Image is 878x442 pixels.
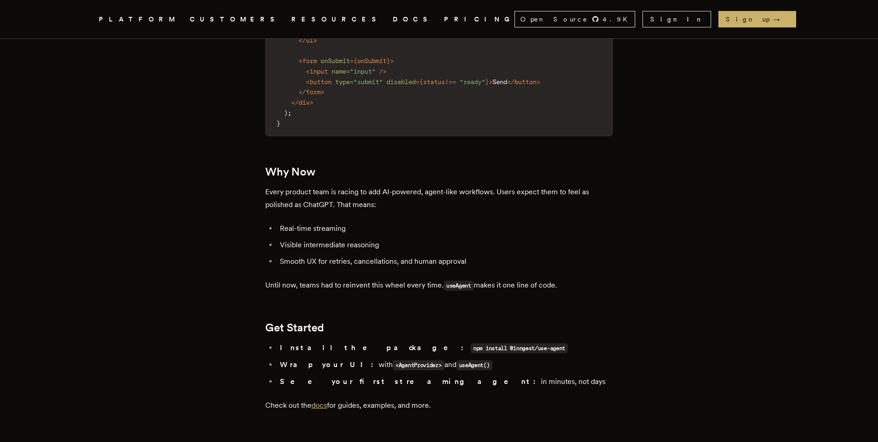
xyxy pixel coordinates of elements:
[321,88,324,96] span: >
[423,78,445,85] span: status
[299,37,306,44] span: </
[280,343,469,352] strong: Install the package:
[277,239,613,251] li: Visible intermediate reasoning
[444,281,474,291] code: useAgent
[514,78,536,85] span: button
[603,15,633,24] span: 4.9 K
[493,78,507,85] span: Send
[265,279,613,292] p: Until now, teams had to reinvent this wheel every time. makes it one line of code.
[265,321,613,334] h2: Get Started
[419,78,423,85] span: {
[353,57,357,64] span: {
[190,14,280,25] a: CUSTOMERS
[393,360,444,370] code: <AgentProvider>
[386,78,416,85] span: disabled
[357,57,386,64] span: onSubmit
[471,343,568,353] code: npm install @inngest/use-agent
[310,68,328,75] span: input
[284,109,288,117] span: )
[277,358,613,372] li: with and
[489,78,493,85] span: >
[288,109,291,117] span: ;
[311,401,327,410] a: docs
[310,99,313,106] span: >
[332,68,346,75] span: name
[306,68,310,75] span: <
[350,57,353,64] span: =
[379,78,383,85] span: "
[485,78,489,85] span: }
[386,57,390,64] span: }
[350,78,353,85] span: =
[302,57,317,64] span: form
[280,360,379,369] strong: Wrap your UI:
[460,78,485,85] span: "ready"
[265,165,613,178] h2: Why Now
[372,68,375,75] span: "
[445,78,456,85] span: !==
[357,78,379,85] span: submit
[299,57,302,64] span: <
[350,68,353,75] span: "
[642,11,711,27] a: Sign In
[507,78,514,85] span: </
[306,37,313,44] span: ul
[346,68,350,75] span: =
[536,78,540,85] span: >
[277,120,280,127] span: }
[335,78,350,85] span: type
[265,399,613,412] p: Check out the for guides, examples, and more.
[379,68,386,75] span: />
[291,99,299,106] span: </
[416,78,419,85] span: =
[277,222,613,235] li: Real-time streaming
[718,11,796,27] a: Sign up
[393,14,433,25] a: DOCS
[520,15,588,24] span: Open Source
[299,88,306,96] span: </
[353,68,372,75] span: input
[444,14,514,25] a: PRICING
[99,14,179,25] button: PLATFORM
[306,78,310,85] span: <
[321,57,350,64] span: onSubmit
[310,78,332,85] span: button
[773,15,789,24] span: →
[390,57,394,64] span: >
[313,37,317,44] span: >
[291,14,382,25] button: RESOURCES
[277,375,613,388] li: in minutes, not days
[277,255,613,268] li: Smooth UX for retries, cancellations, and human approval
[299,99,310,106] span: div
[456,360,493,370] code: useAgent()
[353,78,357,85] span: "
[306,88,321,96] span: form
[280,377,541,386] strong: See your first streaming agent:
[265,186,613,211] p: Every product team is racing to add AI-powered, agent-like workflows. Users expect them to feel a...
